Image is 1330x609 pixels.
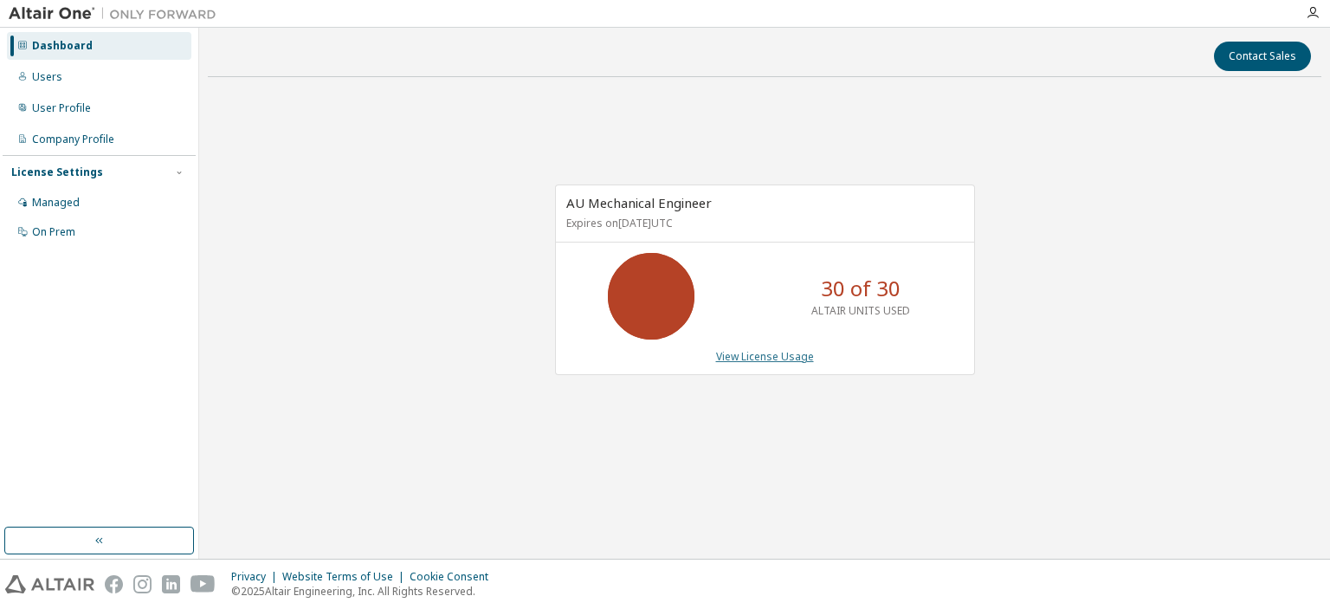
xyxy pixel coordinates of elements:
img: youtube.svg [190,575,216,593]
div: On Prem [32,225,75,239]
a: View License Usage [716,349,814,364]
div: Website Terms of Use [282,570,410,584]
div: Managed [32,196,80,210]
div: License Settings [11,165,103,179]
img: altair_logo.svg [5,575,94,593]
div: Cookie Consent [410,570,499,584]
img: instagram.svg [133,575,152,593]
p: Expires on [DATE] UTC [566,216,959,230]
div: Dashboard [32,39,93,53]
p: ALTAIR UNITS USED [811,303,910,318]
p: © 2025 Altair Engineering, Inc. All Rights Reserved. [231,584,499,599]
div: Privacy [231,570,282,584]
span: AU Mechanical Engineer [566,194,712,211]
button: Contact Sales [1214,42,1311,71]
img: linkedin.svg [162,575,180,593]
div: Users [32,70,62,84]
div: User Profile [32,101,91,115]
div: Company Profile [32,133,114,146]
img: facebook.svg [105,575,123,593]
img: Altair One [9,5,225,23]
p: 30 of 30 [821,274,901,303]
